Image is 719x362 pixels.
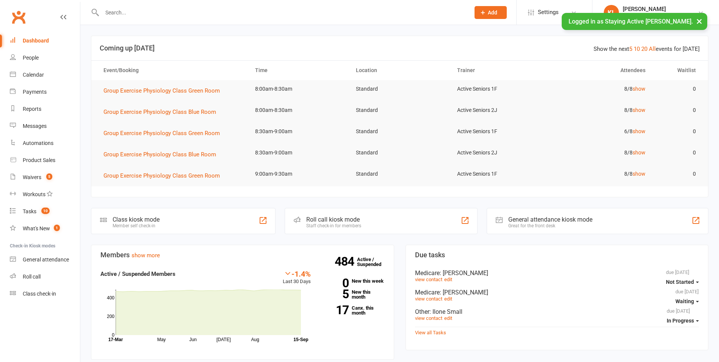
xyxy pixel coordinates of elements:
a: Clubworx [9,8,28,27]
div: Roll call [23,274,41,280]
td: 8:30am-9:00am [248,144,349,162]
div: Class check-in [23,291,56,297]
a: Class kiosk mode [10,285,80,302]
div: Staying Active [PERSON_NAME] [623,13,698,19]
span: : Ilone Small [429,308,462,315]
a: What's New1 [10,220,80,237]
td: Standard [349,101,450,119]
span: In Progress [667,318,694,324]
span: 1 [54,225,60,231]
div: Medicare [415,269,699,277]
a: General attendance kiosk mode [10,251,80,268]
td: Active Seniors 1F [450,123,551,140]
span: 5 [46,173,52,180]
td: 8/8 [551,165,652,183]
td: Active Seniors 1F [450,165,551,183]
div: What's New [23,225,50,231]
h3: Due tasks [415,251,699,259]
span: Not Started [666,279,694,285]
div: General attendance kiosk mode [508,216,592,223]
span: Logged in as Staying Active [PERSON_NAME]. [569,18,693,25]
a: All [649,46,656,52]
th: Time [248,61,349,80]
div: Last 30 Days [283,269,311,286]
td: Standard [349,80,450,98]
span: Group Exercise Physiology Class Green Room [103,172,220,179]
span: Settings [538,4,559,21]
span: : [PERSON_NAME] [440,269,488,277]
a: Automations [10,135,80,152]
td: Standard [349,123,450,140]
a: Workouts [10,186,80,203]
span: Group Exercise Physiology Class Green Room [103,87,220,94]
a: 0New this week [322,279,385,283]
a: Payments [10,83,80,101]
td: Active Seniors 2J [450,144,551,162]
a: show more [132,252,160,259]
a: 5New this month [322,290,385,299]
a: show [633,107,645,113]
td: 0 [652,165,703,183]
div: Dashboard [23,38,49,44]
td: 8:00am-8:30am [248,80,349,98]
a: Tasks 10 [10,203,80,220]
div: Messages [23,123,47,129]
a: 5 [629,46,632,52]
a: show [633,86,645,92]
th: Waitlist [652,61,703,80]
strong: Active / Suspended Members [100,271,175,277]
th: Trainer [450,61,551,80]
div: Other [415,308,699,315]
span: Group Exercise Physiology Class Blue Room [103,109,216,115]
a: view contact [415,296,442,302]
a: edit [444,277,452,282]
button: Group Exercise Physiology Class Blue Room [103,107,221,116]
td: 8/8 [551,101,652,119]
td: 0 [652,80,703,98]
th: Attendees [551,61,652,80]
a: 17Canx. this month [322,305,385,315]
span: Waiting [675,298,694,304]
strong: 5 [322,288,349,300]
td: 8/8 [551,80,652,98]
td: 0 [652,101,703,119]
a: Reports [10,101,80,118]
td: 8:30am-9:00am [248,123,349,140]
button: In Progress [667,314,699,327]
div: Reports [23,106,41,112]
td: Standard [349,144,450,162]
div: Payments [23,89,47,95]
td: 9:00am-9:30am [248,165,349,183]
strong: 17 [322,304,349,316]
div: Show the next events for [DATE] [594,44,700,54]
th: Location [349,61,450,80]
div: Automations [23,140,53,146]
div: Class kiosk mode [113,216,160,223]
a: Product Sales [10,152,80,169]
a: show [633,171,645,177]
h3: Members [100,251,385,259]
td: Active Seniors 1F [450,80,551,98]
td: 0 [652,123,703,140]
td: 0 [652,144,703,162]
a: edit [444,315,452,321]
a: show [633,150,645,156]
h3: Coming up [DATE] [100,44,700,52]
span: Group Exercise Physiology Class Blue Room [103,151,216,158]
div: KL [604,5,619,20]
td: 8:00am-8:30am [248,101,349,119]
div: [PERSON_NAME] [623,6,698,13]
td: 6/8 [551,123,652,140]
span: Add [488,9,497,16]
div: General attendance [23,257,69,263]
div: Waivers [23,174,41,180]
a: view contact [415,315,442,321]
button: Group Exercise Physiology Class Green Room [103,86,225,95]
input: Search... [100,7,465,18]
button: Group Exercise Physiology Class Green Room [103,129,225,138]
a: show [633,128,645,134]
strong: 484 [335,256,357,267]
div: Product Sales [23,157,55,163]
a: People [10,49,80,66]
a: Messages [10,118,80,135]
